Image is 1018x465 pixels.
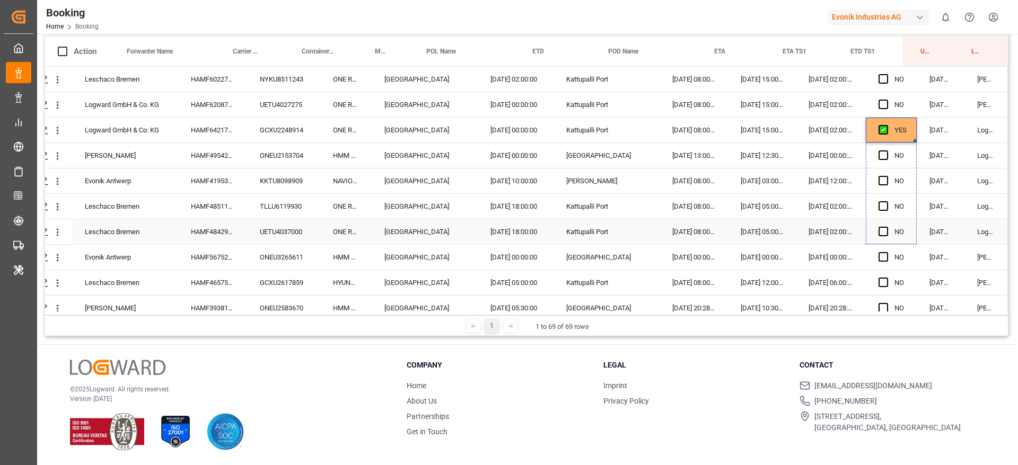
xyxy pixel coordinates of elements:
div: NYKU8511243 [247,67,320,92]
div: [DATE] 02:00:00 [796,118,866,142]
a: Imprint [603,381,627,390]
div: [GEOGRAPHIC_DATA] [372,143,478,168]
div: Logward System [964,118,1008,142]
div: [DATE] 11:03:45 [917,67,964,92]
div: [DATE] 02:00:00 [478,67,554,92]
div: Press SPACE to select this row. [8,168,1008,194]
div: [GEOGRAPHIC_DATA] [372,219,478,244]
div: Logward System [964,219,1008,244]
div: NO [894,296,904,320]
a: Privacy Policy [603,397,649,405]
div: [DATE] 03:00:00 [728,168,796,193]
div: HAMF48429800 [178,219,247,244]
div: NO [894,169,904,193]
div: NO [894,220,904,244]
div: NO [894,67,904,92]
button: Help Center [958,5,981,29]
div: [GEOGRAPHIC_DATA] [372,194,478,219]
div: Press SPACE to select this row. [8,296,1008,321]
span: ETA [714,48,725,55]
div: NO [894,245,904,270]
div: [DATE] 20:28:00 [796,296,866,320]
div: ONE RECOGNITION [320,219,372,244]
div: 1 [485,319,498,333]
div: [DATE] 13:00:00 [660,143,728,168]
a: Partnerships [407,412,449,421]
div: Press SPACE to select this row. [8,194,1008,219]
div: Action [74,47,96,56]
a: About Us [407,397,437,405]
div: Kattupalli Port [554,118,660,142]
span: ETA TS1 [783,48,806,55]
span: Forwarder Name [127,48,173,55]
div: TLLU6119930 [247,194,320,219]
div: [DATE] 10:00:00 [478,168,554,193]
div: [DATE] 02:00:00 [796,92,866,117]
div: NO [894,144,904,168]
div: Evonik Antwerp [72,245,178,270]
div: [PERSON_NAME] [964,296,1008,320]
div: UETU4037000 [247,219,320,244]
div: [DATE] 00:00:00 [478,118,554,142]
span: ETD TS1 [850,48,875,55]
div: [DATE] 08:00:00 [660,92,728,117]
div: Leschaco Bremen [72,67,178,92]
div: [DATE] 00:00:00 [796,245,866,270]
div: HAMF60227500 [178,67,247,92]
div: HAMF64217800 [178,118,247,142]
div: [DATE] 02:00:00 [796,194,866,219]
span: [EMAIL_ADDRESS][DOMAIN_NAME] [814,380,932,391]
div: ONE RECOMMENDATION [320,67,372,92]
div: HMM PRIDE [320,245,372,270]
div: [PERSON_NAME] [964,67,1008,92]
div: HAMF49542500 [178,143,247,168]
div: Press SPACE to select this row. [8,67,1008,92]
div: [GEOGRAPHIC_DATA] [554,296,660,320]
div: [GEOGRAPHIC_DATA] [372,296,478,320]
div: Logward System [964,168,1008,193]
div: [DATE] 10:40:09 [917,270,964,295]
div: [PERSON_NAME] [72,296,178,320]
div: HAMF41953300 [178,168,247,193]
div: [GEOGRAPHIC_DATA] [554,143,660,168]
div: NO [894,271,904,295]
span: Main Vessel and Vessel Imo [375,48,386,55]
div: [DATE] 08:00:00 [660,219,728,244]
div: ONE RECOGNITION [320,194,372,219]
div: HAMF56752600 [178,245,247,270]
div: [DATE] 12:30:00 [728,143,796,168]
div: ONE RECOMMENDATION [320,92,372,117]
div: [DATE] 08:00:00 [660,194,728,219]
div: ONEU2153704 [247,143,320,168]
div: [DATE] 11:03:45 [917,92,964,117]
div: [DATE] 15:00:00 [728,92,796,117]
img: Logward Logo [70,360,165,375]
div: Press SPACE to select this row. [8,270,1008,296]
div: Press SPACE to select this row. [8,219,1008,245]
div: [DATE] 10:50:26 [917,219,964,244]
a: Home [407,381,426,390]
div: [DATE] 18:00:00 [478,194,554,219]
img: ISO 27001 Certification [157,413,194,450]
div: HAMF48511700 [178,194,247,219]
div: [DATE] 06:00:00 [796,270,866,295]
div: [DATE] 10:50:26 [917,194,964,219]
div: [DATE] 18:00:00 [478,219,554,244]
div: ONEU3265611 [247,245,320,270]
div: [DATE] 02:00:00 [796,219,866,244]
div: ONE RECOMMENDATION [320,118,372,142]
div: Leschaco Bremen [72,219,178,244]
span: ETD [532,48,544,55]
span: [STREET_ADDRESS], [GEOGRAPHIC_DATA], [GEOGRAPHIC_DATA] [814,411,961,433]
img: AICPA SOC [207,413,244,450]
div: [GEOGRAPHIC_DATA] [372,92,478,117]
div: NO [894,194,904,219]
div: [PERSON_NAME] [964,92,1008,117]
div: [DATE] 10:54:37 [917,118,964,142]
div: [DATE] 10:39:35 [917,296,964,320]
div: HMM PRIDE [320,143,372,168]
span: Carrier Booking No. [233,48,261,55]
